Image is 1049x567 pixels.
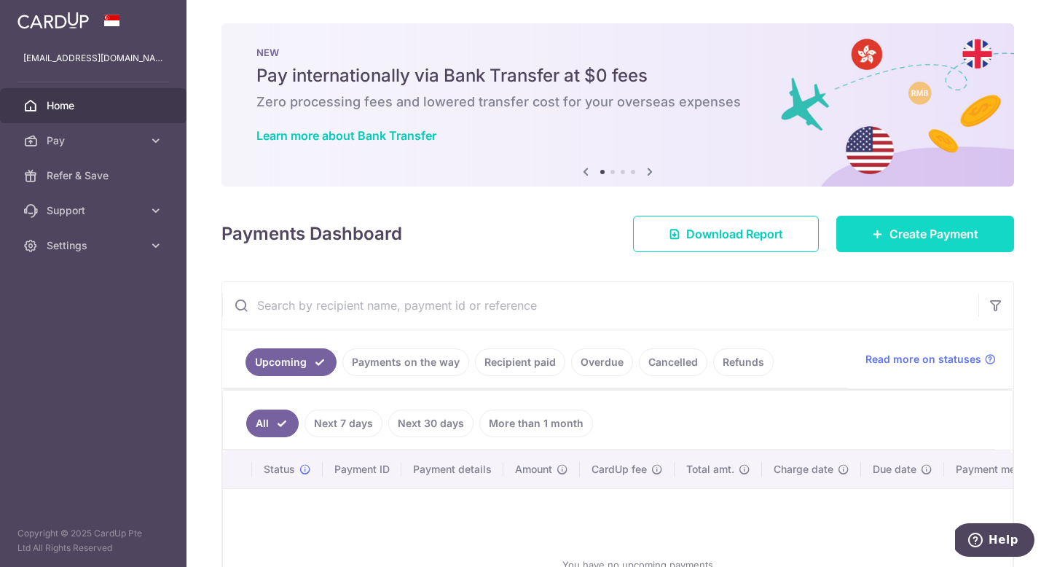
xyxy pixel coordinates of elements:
[774,462,833,477] span: Charge date
[475,348,565,376] a: Recipient paid
[515,462,552,477] span: Amount
[686,225,783,243] span: Download Report
[222,282,978,329] input: Search by recipient name, payment id or reference
[401,450,503,488] th: Payment details
[17,12,89,29] img: CardUp
[256,128,436,143] a: Learn more about Bank Transfer
[47,238,143,253] span: Settings
[256,93,979,111] h6: Zero processing fees and lowered transfer cost for your overseas expenses
[23,51,163,66] p: [EMAIL_ADDRESS][DOMAIN_NAME]
[865,352,996,367] a: Read more on statuses
[836,216,1014,252] a: Create Payment
[47,203,143,218] span: Support
[571,348,633,376] a: Overdue
[955,523,1034,560] iframe: Opens a widget where you can find more information
[388,410,474,437] a: Next 30 days
[323,450,401,488] th: Payment ID
[256,64,979,87] h5: Pay internationally via Bank Transfer at $0 fees
[633,216,819,252] a: Download Report
[245,348,337,376] a: Upcoming
[479,410,593,437] a: More than 1 month
[639,348,707,376] a: Cancelled
[221,221,402,247] h4: Payments Dashboard
[47,133,143,148] span: Pay
[686,462,734,477] span: Total amt.
[47,168,143,183] span: Refer & Save
[342,348,469,376] a: Payments on the way
[865,352,981,367] span: Read more on statuses
[713,348,774,376] a: Refunds
[256,47,979,58] p: NEW
[592,462,647,477] span: CardUp fee
[264,462,295,477] span: Status
[873,462,916,477] span: Due date
[47,98,143,113] span: Home
[221,23,1014,187] img: Bank transfer banner
[889,225,978,243] span: Create Payment
[246,410,299,437] a: All
[305,410,382,437] a: Next 7 days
